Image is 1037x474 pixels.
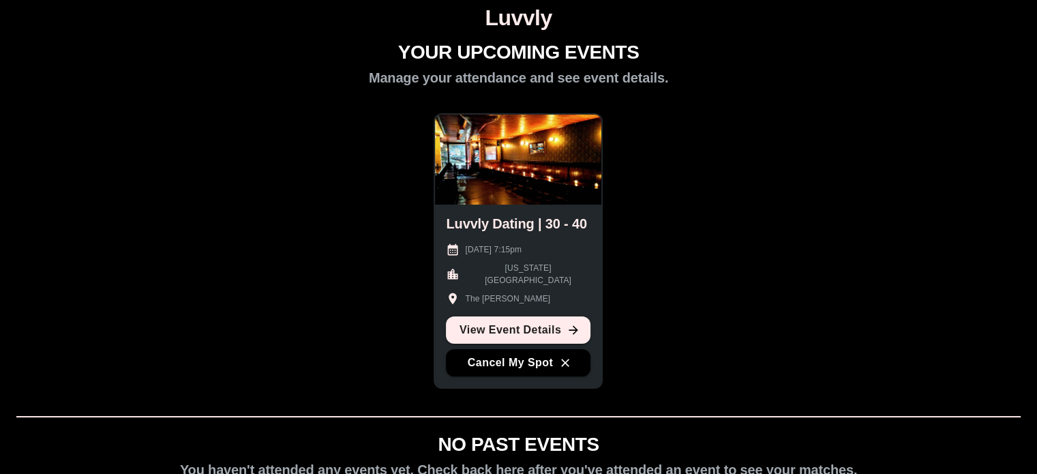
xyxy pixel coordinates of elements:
[369,70,668,86] h2: Manage your attendance and see event details.
[398,42,640,64] h1: YOUR UPCOMING EVENTS
[438,434,599,456] h1: NO PAST EVENTS
[465,243,522,256] p: [DATE] 7:15pm
[465,262,590,286] p: [US_STATE][GEOGRAPHIC_DATA]
[5,5,1032,31] h1: Luvvly
[446,349,590,376] button: Cancel My Spot
[446,316,590,344] a: View Event Details
[465,293,550,305] p: The [PERSON_NAME]
[446,216,586,232] h2: Luvvly Dating | 30 - 40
